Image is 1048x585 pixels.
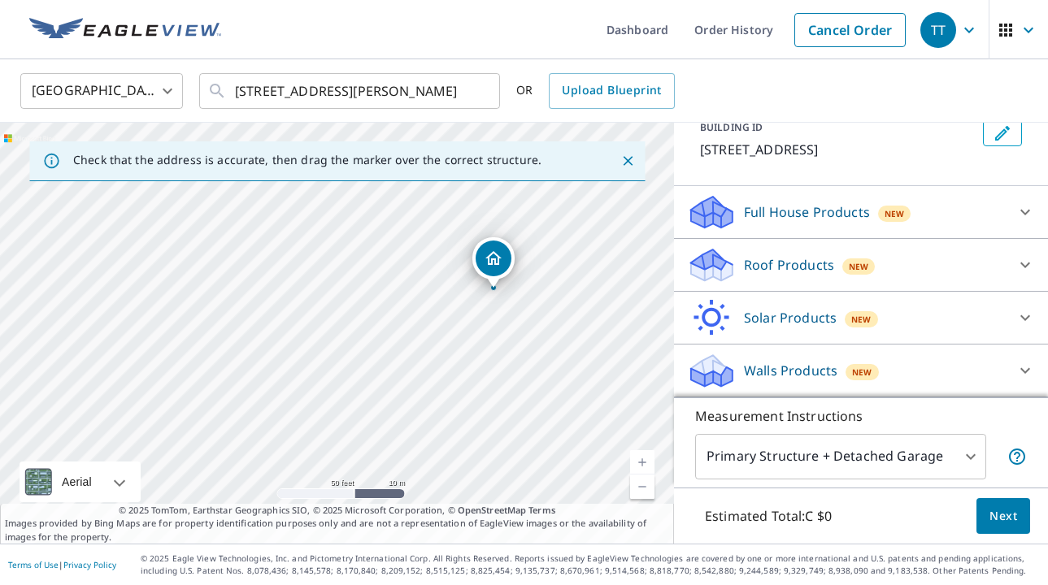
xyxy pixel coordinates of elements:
[989,506,1017,526] span: Next
[630,450,654,474] a: Current Level 19, Zoom In
[20,68,183,114] div: [GEOGRAPHIC_DATA]
[744,202,870,222] p: Full House Products
[700,140,976,159] p: [STREET_ADDRESS]
[983,120,1022,146] button: Edit building 1
[687,298,1035,337] div: Solar ProductsNew
[141,552,1040,577] p: © 2025 Eagle View Technologies, Inc. and Pictometry International Corp. All Rights Reserved. Repo...
[73,153,541,167] p: Check that the address is accurate, then drag the marker over the correct structure.
[794,13,906,47] a: Cancel Order
[920,12,956,48] div: TT
[63,559,116,570] a: Privacy Policy
[687,193,1035,232] div: Full House ProductsNew
[528,504,555,516] a: Terms
[630,474,654,499] a: Current Level 19, Zoom Out
[700,120,763,134] p: BUILDING ID
[849,260,868,273] span: New
[687,245,1035,284] div: Roof ProductsNew
[57,461,97,502] div: Aerial
[20,461,141,502] div: Aerial
[1007,447,1027,466] span: Your report will include the primary structure and a detached garage if one exists.
[744,308,837,327] p: Solar Products
[549,73,674,109] a: Upload Blueprint
[976,498,1030,535] button: Next
[744,361,837,380] p: Walls Products
[235,68,467,114] input: Search by address or latitude-longitude
[695,406,1027,426] p: Measurement Instructions
[8,559,59,570] a: Terms of Use
[744,255,834,275] p: Roof Products
[472,237,515,288] div: Dropped pin, building 1, Residential property, 135 RATTLEPAN CREEK CRES WOOD BUFFALO AB T9K2V3
[458,504,526,516] a: OpenStreetMap
[516,73,675,109] div: OR
[617,150,638,171] button: Close
[29,18,221,42] img: EV Logo
[852,366,872,379] span: New
[695,434,986,479] div: Primary Structure + Detached Garage
[119,504,555,518] span: © 2025 TomTom, Earthstar Geographics SIO, © 2025 Microsoft Corporation, ©
[851,313,871,326] span: New
[885,207,904,220] span: New
[692,498,845,534] p: Estimated Total: C $0
[8,560,116,570] p: |
[687,351,1035,390] div: Walls ProductsNew
[562,80,661,101] span: Upload Blueprint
